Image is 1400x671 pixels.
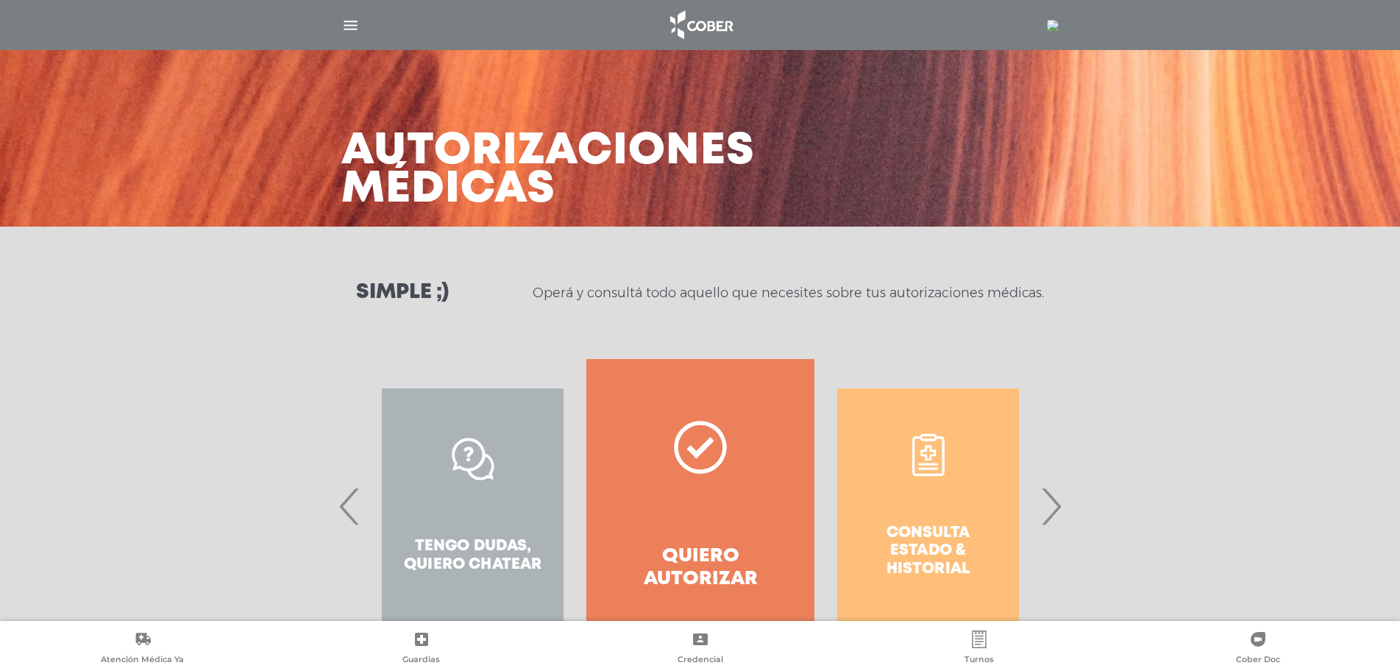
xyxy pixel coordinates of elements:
h4: Quiero autorizar [613,545,787,591]
span: Previous [335,466,364,546]
a: Guardias [282,631,561,668]
span: Credencial [678,654,723,667]
a: Credencial [561,631,839,668]
a: Turnos [839,631,1118,668]
a: Cober Doc [1118,631,1397,668]
span: Atención Médica Ya [101,654,184,667]
span: Guardias [402,654,440,667]
h3: Simple ;) [356,283,449,303]
span: Turnos [964,654,994,667]
h3: Autorizaciones médicas [341,132,755,209]
img: logo_cober_home-white.png [662,7,739,43]
a: Atención Médica Ya [3,631,282,668]
p: Operá y consultá todo aquello que necesites sobre tus autorizaciones médicas. [533,284,1044,302]
img: 5187 [1047,20,1059,32]
span: Cober Doc [1236,654,1280,667]
a: Quiero autorizar [586,359,814,653]
span: Next [1037,466,1065,546]
img: Cober_menu-lines-white.svg [341,16,360,35]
